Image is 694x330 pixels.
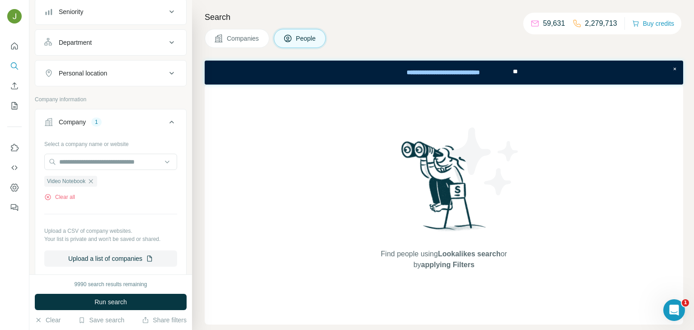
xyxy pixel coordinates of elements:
button: Company1 [35,111,186,137]
button: Clear all [44,193,75,201]
button: Save search [78,316,124,325]
span: Run search [94,297,127,306]
p: Your list is private and won't be saved or shared. [44,235,177,243]
img: Surfe Illustration - Stars [444,121,525,202]
button: Clear [35,316,61,325]
button: Seniority [35,1,186,23]
button: Personal location [35,62,186,84]
button: Use Surfe API [7,160,22,176]
span: Find people using or by [371,249,516,270]
div: Company [59,118,86,127]
button: Use Surfe on LinkedIn [7,140,22,156]
button: Upload a list of companies [44,250,177,267]
img: Surfe Illustration - Woman searching with binoculars [397,139,491,240]
div: Seniority [59,7,83,16]
iframe: Banner [205,61,683,85]
h4: Search [205,11,683,24]
button: Share filters [142,316,187,325]
span: People [296,34,317,43]
p: Company information [35,95,187,104]
div: 1 [91,118,102,126]
img: Avatar [7,9,22,24]
iframe: Intercom live chat [663,299,685,321]
span: Companies [227,34,260,43]
span: Video Notebook [47,177,85,185]
div: 9990 search results remaining [75,280,147,288]
button: Buy credits [632,17,674,30]
span: applying Filters [421,261,474,269]
button: Department [35,32,186,53]
span: Lookalikes search [438,250,501,258]
button: Enrich CSV [7,78,22,94]
span: 1 [682,299,689,306]
div: Select a company name or website [44,137,177,148]
button: Search [7,58,22,74]
button: Quick start [7,38,22,54]
p: 2,279,713 [585,18,617,29]
button: Run search [35,294,187,310]
div: Personal location [59,69,107,78]
p: Upload a CSV of company websites. [44,227,177,235]
button: My lists [7,98,22,114]
button: Dashboard [7,179,22,196]
p: 59,631 [543,18,565,29]
div: Department [59,38,92,47]
button: Feedback [7,199,22,216]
